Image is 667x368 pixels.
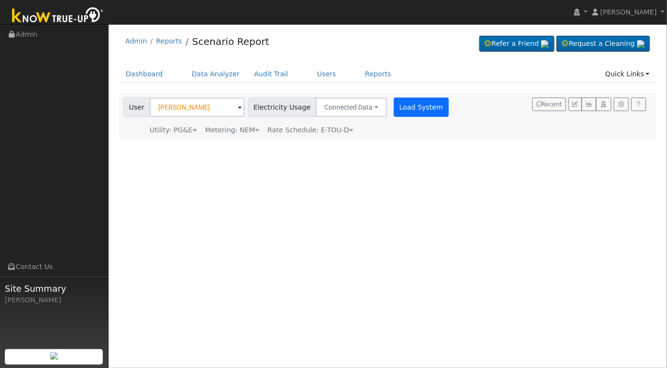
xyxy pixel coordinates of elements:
div: [PERSON_NAME] [5,295,103,305]
a: Help Link [631,98,646,111]
a: Admin [125,37,147,45]
a: Refer a Friend [479,36,555,52]
span: User [124,98,150,117]
button: Login As [596,98,611,111]
button: Edit User [569,98,582,111]
a: Data Analyzer [184,65,247,83]
div: Utility: PG&E [150,125,197,135]
a: Scenario Report [192,36,269,47]
span: Site Summary [5,282,103,295]
button: Settings [614,98,629,111]
a: Users [310,65,344,83]
span: [PERSON_NAME] [600,8,657,16]
span: Electricity Usage [248,98,316,117]
a: Reports [156,37,182,45]
img: retrieve [637,40,645,48]
a: Audit Trail [247,65,295,83]
a: Request a Cleaning [556,36,650,52]
a: Reports [358,65,399,83]
img: retrieve [50,352,58,360]
img: retrieve [541,40,549,48]
input: Select a User [150,98,245,117]
button: Connected Data [316,98,387,117]
img: Know True-Up [7,5,109,27]
button: Multi-Series Graph [582,98,597,111]
button: Load System [394,98,449,117]
button: Recent [532,98,566,111]
a: Dashboard [119,65,170,83]
a: Quick Links [598,65,657,83]
div: Metering: NEM [205,125,259,135]
span: Alias: HETOUD [267,126,353,134]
